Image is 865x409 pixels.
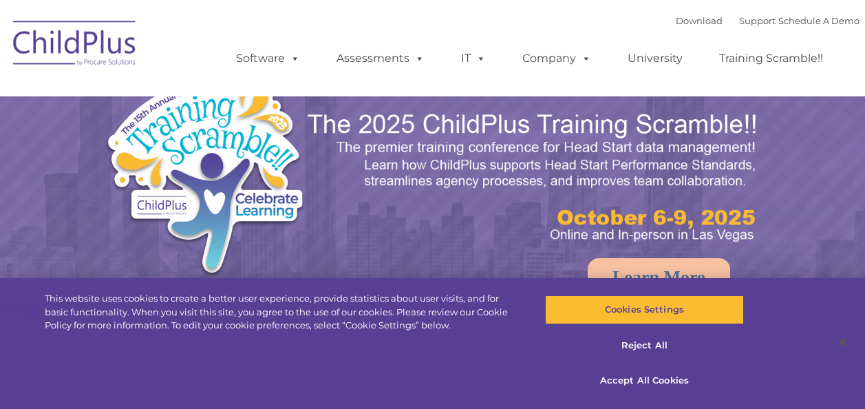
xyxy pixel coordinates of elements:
a: Software [222,45,314,72]
button: Close [828,327,858,357]
div: This website uses cookies to create a better user experience, provide statistics about user visit... [45,292,519,333]
a: Support [739,15,776,26]
button: Accept All Cookies [545,366,744,395]
a: Learn More [588,258,730,297]
a: Schedule A Demo [778,15,859,26]
button: Reject All [545,331,744,360]
img: ChildPlus by Procare Solutions [6,11,144,80]
button: Cookies Settings [545,295,744,324]
a: IT [447,45,500,72]
a: Training Scramble!! [705,45,837,72]
font: | [676,15,859,26]
a: Company [509,45,605,72]
a: Download [676,15,723,26]
a: Assessments [323,45,438,72]
a: University [614,45,696,72]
